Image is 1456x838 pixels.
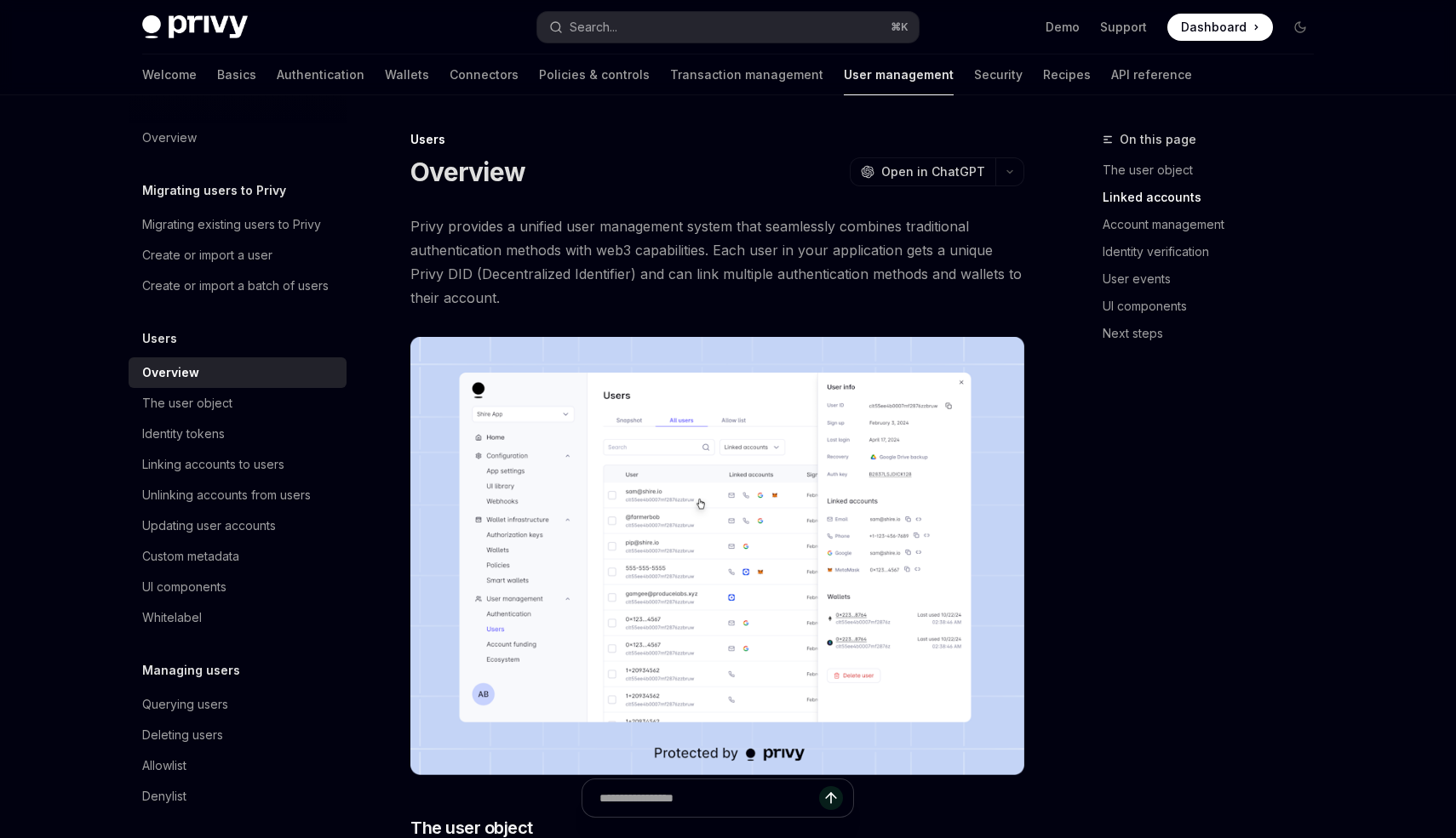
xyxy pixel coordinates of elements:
a: Account management [1103,211,1327,238]
div: Linking accounts to users [142,454,284,475]
img: dark logo [142,15,248,39]
div: The user object [142,393,232,413]
h5: Migrating users to Privy [142,180,286,201]
a: Connectors [450,54,519,95]
div: Deleting users [142,725,223,745]
a: Overview [129,123,347,153]
a: Querying users [129,689,347,720]
a: Denylist [129,781,347,812]
span: ⌘ K [891,20,909,34]
a: Dashboard [1167,14,1273,41]
div: Querying users [142,694,228,715]
a: UI components [129,572,347,602]
a: Unlinking accounts from users [129,480,347,510]
a: Welcome [142,54,197,95]
span: On this page [1120,129,1196,150]
div: Whitelabel [142,607,202,628]
button: Toggle dark mode [1287,14,1314,41]
div: Overview [142,128,197,148]
h1: Overview [410,157,525,187]
div: Migrating existing users to Privy [142,214,321,235]
div: Overview [142,362,199,383]
h5: Managing users [142,660,240,681]
a: Demo [1046,19,1080,36]
button: Open in ChatGPT [850,157,995,186]
div: Search... [570,17,617,37]
a: Wallets [385,54,429,95]
a: Custom metadata [129,541,347,572]
a: Linked accounts [1103,184,1327,211]
a: Basics [217,54,256,95]
a: Next steps [1103,320,1327,347]
div: Unlinking accounts from users [142,485,311,505]
a: Deleting users [129,720,347,750]
a: Create or import a user [129,240,347,271]
a: Identity verification [1103,238,1327,265]
a: API reference [1111,54,1192,95]
a: Support [1100,19,1147,36]
a: Migrating existing users to Privy [129,209,347,240]
a: The user object [129,388,347,419]
div: Users [410,131,1024,148]
span: Dashboard [1181,19,1247,36]
a: Linking accounts to users [129,449,347,480]
a: Identity tokens [129,419,347,449]
div: Create or import a batch of users [142,276,329,296]
button: Send message [819,786,843,810]
a: Policies & controls [539,54,650,95]
img: images/Users2.png [410,337,1024,775]
span: Open in ChatGPT [881,163,985,180]
a: Transaction management [670,54,823,95]
a: Security [974,54,1023,95]
div: Updating user accounts [142,516,276,536]
button: Search...⌘K [537,12,919,43]
a: Create or import a batch of users [129,271,347,301]
div: Custom metadata [142,546,239,567]
div: Create or import a user [142,245,272,265]
a: Whitelabel [129,602,347,633]
h5: Users [142,328,177,349]
div: Allowlist [142,755,186,776]
a: Authentication [277,54,364,95]
a: Overview [129,357,347,388]
span: Privy provides a unified user management system that seamlessly combines traditional authenticati... [410,214,1024,310]
a: Recipes [1043,54,1091,95]
div: Identity tokens [142,424,225,444]
a: Updating user accounts [129,510,347,541]
div: UI components [142,577,226,597]
a: User management [844,54,954,95]
a: UI components [1103,293,1327,320]
a: User events [1103,265,1327,293]
a: Allowlist [129,750,347,781]
div: Denylist [142,786,186,807]
a: The user object [1103,157,1327,184]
